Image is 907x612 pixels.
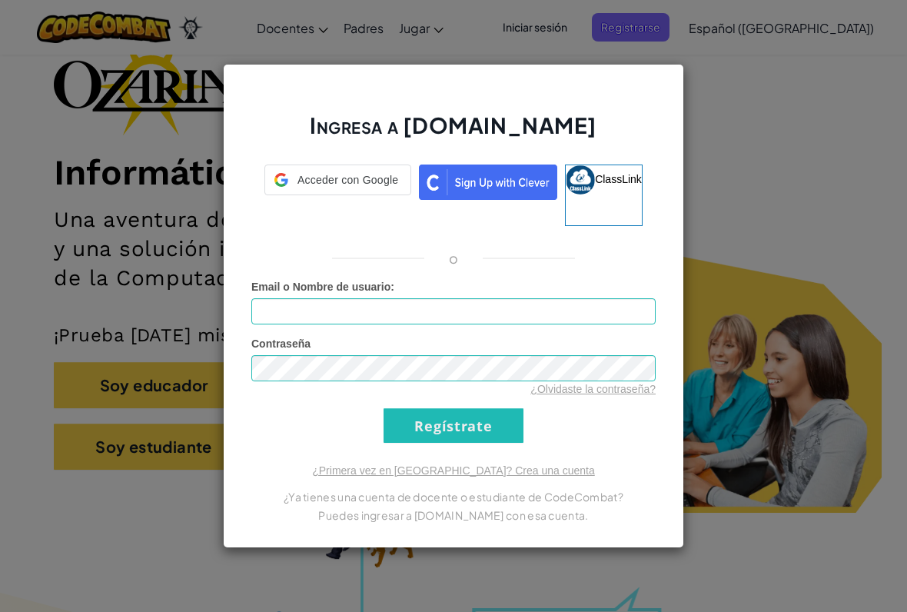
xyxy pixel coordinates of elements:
a: ¿Olvidaste la contraseña? [530,383,656,395]
div: Acceder con Google. Se abre en una pestaña nueva [264,194,411,228]
img: clever_sso_button@2x.png [419,165,557,200]
span: Acceder con Google [294,172,401,188]
p: o [449,249,458,268]
input: Regístrate [384,408,523,443]
div: Acceder con Google [264,165,411,195]
h2: Ingresa a [DOMAIN_NAME] [251,111,656,155]
span: Email o Nombre de usuario [251,281,390,293]
span: Contraseña [251,338,311,350]
iframe: Diálogo de Acceder con Google [591,15,892,292]
a: ¿Primera vez en [GEOGRAPHIC_DATA]? Crea una cuenta [312,464,595,477]
label: : [251,279,394,294]
a: Acceder con GoogleAcceder con Google. Se abre en una pestaña nueva [264,165,411,226]
iframe: Botón de Acceder con Google [257,194,419,228]
img: classlink-logo-small.png [566,165,595,195]
p: Puedes ingresar a [DOMAIN_NAME] con esa cuenta. [251,506,656,524]
p: ¿Ya tienes una cuenta de docente o estudiante de CodeCombat? [251,487,656,506]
